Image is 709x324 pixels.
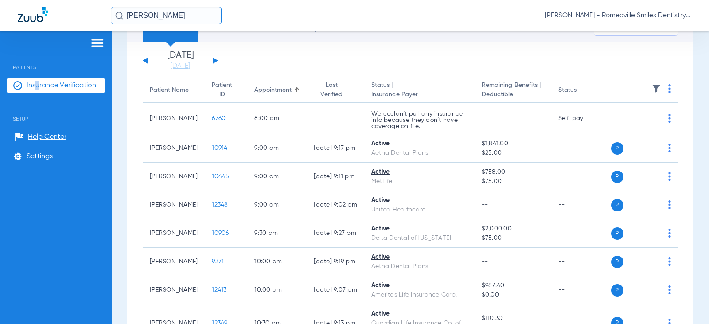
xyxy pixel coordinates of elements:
td: [DATE] 9:27 PM [307,219,364,248]
div: Patient Name [150,86,189,95]
span: 10445 [212,173,229,180]
span: P [611,171,623,183]
td: [PERSON_NAME] [143,163,205,191]
div: Active [371,196,467,205]
td: -- [551,248,611,276]
img: group-dot-blue.svg [668,257,671,266]
span: $110.30 [482,314,544,323]
span: 12413 [212,287,226,293]
span: 10906 [212,230,229,236]
div: United Healthcare [371,205,467,215]
div: Active [371,309,467,319]
div: Patient Name [150,86,198,95]
td: 9:00 AM [247,134,307,163]
span: P [611,256,623,268]
img: hamburger-icon [90,38,105,48]
td: -- [307,103,364,134]
span: $75.00 [482,234,544,243]
span: [PERSON_NAME] - Romeoville Smiles Dentistry [545,11,691,20]
li: [DATE] [154,51,207,70]
img: group-dot-blue.svg [668,285,671,294]
input: Search for patients [111,7,222,24]
td: -- [551,276,611,304]
td: 9:00 AM [247,191,307,219]
div: Aetna Dental Plans [371,148,467,158]
a: Help Center [15,133,66,141]
span: 10914 [212,145,227,151]
span: $25.00 [482,148,544,158]
div: Active [371,224,467,234]
img: group-dot-blue.svg [668,114,671,123]
td: 8:00 AM [247,103,307,134]
div: Patient ID [212,81,232,99]
span: Help Center [28,133,66,141]
span: Settings [27,152,53,161]
span: $0.00 [482,290,544,300]
span: Insurance Payer [371,90,467,99]
a: [DATE] [154,62,207,70]
span: -- [482,202,488,208]
td: [PERSON_NAME] [143,191,205,219]
span: $2,000.00 [482,224,544,234]
img: filter.svg [652,84,661,93]
span: 6760 [212,115,226,121]
div: Ameritas Life Insurance Corp. [371,290,467,300]
div: Appointment [254,86,300,95]
th: Status [551,78,611,103]
td: [DATE] 9:02 PM [307,191,364,219]
td: [DATE] 9:11 PM [307,163,364,191]
div: Appointment [254,86,292,95]
td: [PERSON_NAME] [143,103,205,134]
img: group-dot-blue.svg [668,144,671,152]
span: -- [482,115,488,121]
div: Active [371,139,467,148]
img: group-dot-blue.svg [668,200,671,209]
div: Patient ID [212,81,240,99]
td: Self-pay [551,103,611,134]
span: Patients [7,51,105,70]
span: P [611,199,623,211]
span: P [611,142,623,155]
td: 10:00 AM [247,248,307,276]
div: Aetna Dental Plans [371,262,467,271]
span: $758.00 [482,168,544,177]
td: [DATE] 9:17 PM [307,134,364,163]
span: 9371 [212,258,224,265]
img: group-dot-blue.svg [668,84,671,93]
td: 9:00 AM [247,163,307,191]
th: Status | [364,78,475,103]
span: Setup [7,102,105,122]
div: Delta Dental of [US_STATE] [371,234,467,243]
td: [PERSON_NAME] [143,248,205,276]
img: Search Icon [115,12,123,20]
td: [DATE] 9:19 PM [307,248,364,276]
span: Insurance Verification [27,81,96,90]
td: -- [551,163,611,191]
div: Active [371,281,467,290]
div: Last Verified [314,81,357,99]
span: P [611,227,623,240]
td: -- [551,191,611,219]
td: [PERSON_NAME] [143,134,205,163]
td: [PERSON_NAME] [143,219,205,248]
div: Last Verified [314,81,349,99]
p: We couldn’t pull any insurance info because they don’t have coverage on file. [371,111,467,129]
span: Deductible [482,90,544,99]
span: -- [482,258,488,265]
td: 10:00 AM [247,276,307,304]
img: Zuub Logo [18,7,48,22]
td: [DATE] 9:07 PM [307,276,364,304]
span: $75.00 [482,177,544,186]
td: -- [551,219,611,248]
td: -- [551,134,611,163]
th: Remaining Benefits | [475,78,551,103]
div: Active [371,168,467,177]
div: MetLife [371,177,467,186]
div: Active [371,253,467,262]
td: [PERSON_NAME] [143,276,205,304]
img: group-dot-blue.svg [668,229,671,238]
span: P [611,284,623,297]
td: 9:30 AM [247,219,307,248]
span: 12348 [212,202,228,208]
img: group-dot-blue.svg [668,172,671,181]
